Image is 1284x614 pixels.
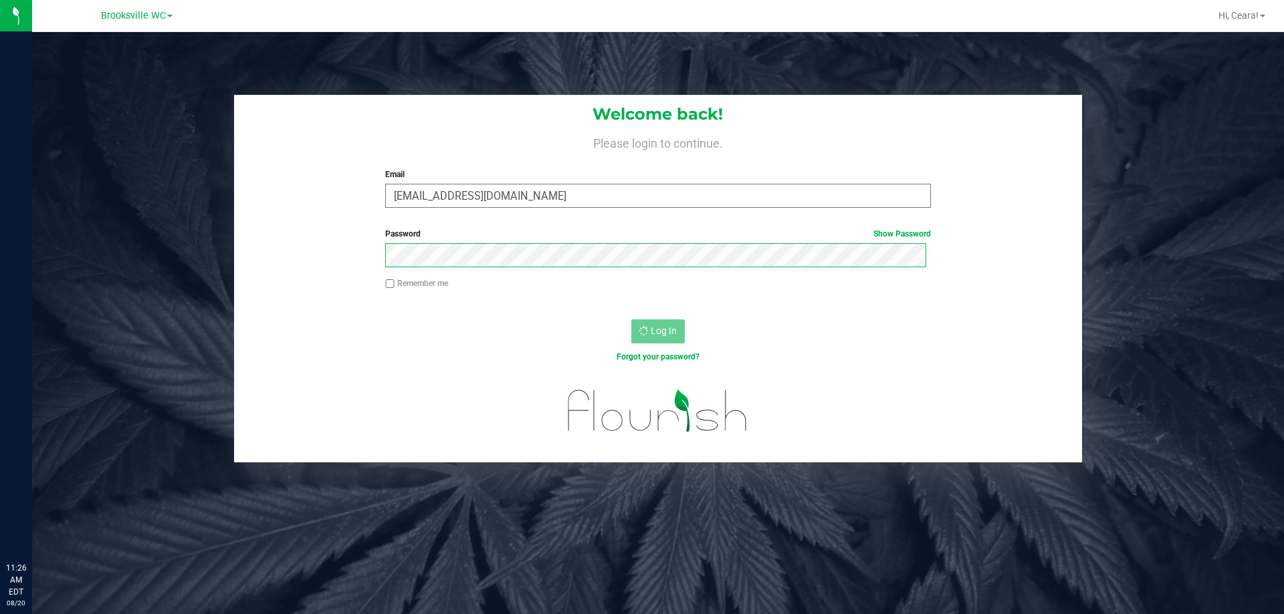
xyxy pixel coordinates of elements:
[651,325,677,336] span: Log In
[234,106,1082,123] h1: Welcome back!
[101,10,166,21] span: Brooksville WC
[617,352,700,361] a: Forgot your password?
[873,229,931,239] a: Show Password
[1218,10,1259,21] span: Hi, Ceara!
[234,134,1082,150] h4: Please login to continue.
[6,598,26,608] p: 08/20
[6,562,26,598] p: 11:26 AM EDT
[631,319,685,343] button: Log In
[552,377,764,445] img: flourish_logo.svg
[385,277,448,289] label: Remember me
[385,229,421,239] span: Password
[385,279,395,289] input: Remember me
[385,168,930,180] label: Email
